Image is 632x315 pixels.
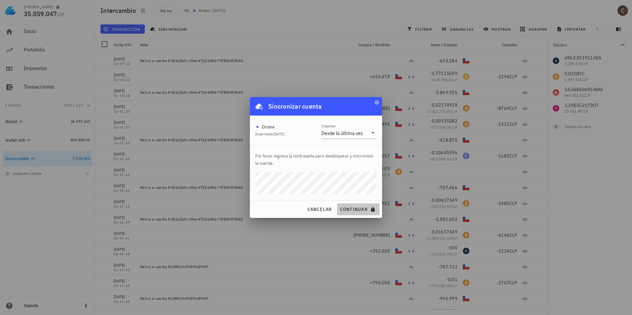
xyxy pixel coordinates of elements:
div: Sincronizar cuenta [268,101,322,112]
p: Por favor ingresa la contraseña para desbloquear y sincronizar la cuenta. [255,152,377,167]
div: Desde la última vez [321,130,363,136]
button: cancelar [304,203,334,215]
span: [DATE] [273,131,284,136]
span: cancelar [307,206,332,212]
div: ImportarDesde la última vez [321,127,377,139]
img: orionx [255,125,259,129]
span: continuar [340,206,377,212]
span: Importado [255,131,284,136]
label: Importar [321,123,336,128]
button: continuar [337,203,379,215]
div: Orionx [262,123,275,130]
